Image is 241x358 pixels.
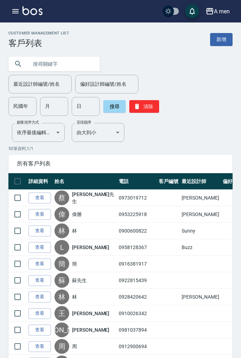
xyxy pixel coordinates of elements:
[117,338,157,355] td: 0912900694
[54,240,69,255] div: L
[72,343,77,350] a: 周
[72,310,109,317] a: [PERSON_NAME]
[27,173,53,190] th: 詳細資料
[180,206,221,223] td: [PERSON_NAME]
[28,209,51,220] a: 查看
[72,244,109,251] a: [PERSON_NAME]
[72,326,109,333] a: [PERSON_NAME]
[203,4,233,19] button: A men
[54,339,69,354] div: 周
[28,275,51,286] a: 查看
[103,100,126,113] button: 搜尋
[117,272,157,289] td: 0922815439
[117,206,157,223] td: 0953225918
[54,223,69,238] div: 林
[117,305,157,322] td: 0910026342
[117,173,157,190] th: 電話
[72,293,77,300] a: 林
[28,259,51,269] a: 查看
[180,239,221,256] td: Buzz
[54,323,69,337] div: [PERSON_NAME]
[72,260,77,267] a: 簡
[185,4,199,18] button: save
[17,160,224,167] span: 所有客戶列表
[117,190,157,206] td: 0973019712
[28,193,51,203] a: 查看
[54,273,69,288] div: 蘇
[72,227,77,234] a: 林
[54,289,69,304] div: 林
[157,173,180,190] th: 客戶編號
[28,54,94,73] input: 搜尋關鍵字
[129,100,159,113] button: 清除
[117,223,157,239] td: 0900600822
[180,190,221,206] td: [PERSON_NAME]
[54,190,69,205] div: 蔡
[210,33,233,46] a: 新增
[72,123,124,142] div: 由大到小
[117,256,157,272] td: 0916381917
[214,7,230,16] div: A men
[22,6,43,15] img: Logo
[117,239,157,256] td: 0958128367
[8,31,69,35] h2: Customer Management List
[180,173,221,190] th: 最近設計師
[180,289,221,305] td: [PERSON_NAME]
[180,223,221,239] td: Sunny
[8,145,233,152] p: 50 筆資料, 1 / 1
[54,256,69,271] div: 簡
[28,308,51,319] a: 查看
[54,306,69,321] div: 王
[77,120,91,125] label: 呈現順序
[28,325,51,336] a: 查看
[28,341,51,352] a: 查看
[54,207,69,222] div: 偉
[28,242,51,253] a: 查看
[72,277,87,284] a: 蘇先生
[117,322,157,338] td: 0981037894
[17,120,39,125] label: 顧客排序方式
[28,292,51,302] a: 查看
[28,226,51,236] a: 查看
[117,289,157,305] td: 0928420642
[8,38,69,48] h3: 客戶列表
[72,211,82,218] a: 偉勝
[12,123,65,142] div: 依序最後編輯時間
[53,173,117,190] th: 姓名
[72,191,115,205] a: [PERSON_NAME]先生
